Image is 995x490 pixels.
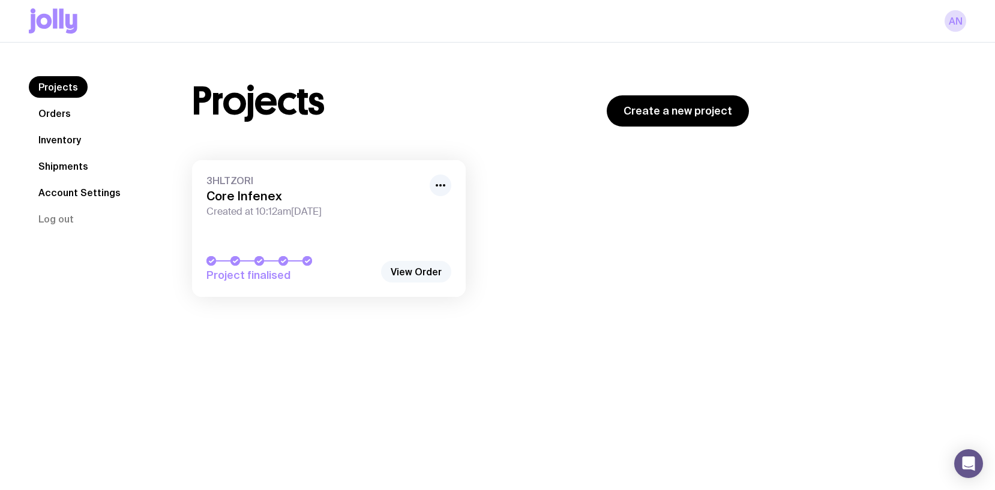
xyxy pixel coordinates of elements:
div: Open Intercom Messenger [954,449,983,478]
span: Project finalised [206,268,374,282]
a: Account Settings [29,182,130,203]
h1: Projects [192,82,325,121]
a: Orders [29,103,80,124]
a: Projects [29,76,88,98]
span: Created at 10:12am[DATE] [206,206,422,218]
a: Inventory [29,129,91,151]
span: 3HLTZORI [206,175,422,187]
a: Shipments [29,155,98,177]
a: Create a new project [607,95,749,127]
a: 3HLTZORICore InfenexCreated at 10:12am[DATE]Project finalised [192,160,466,297]
button: Log out [29,208,83,230]
a: AN [945,10,966,32]
a: View Order [381,261,451,282]
h3: Core Infenex [206,189,422,203]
